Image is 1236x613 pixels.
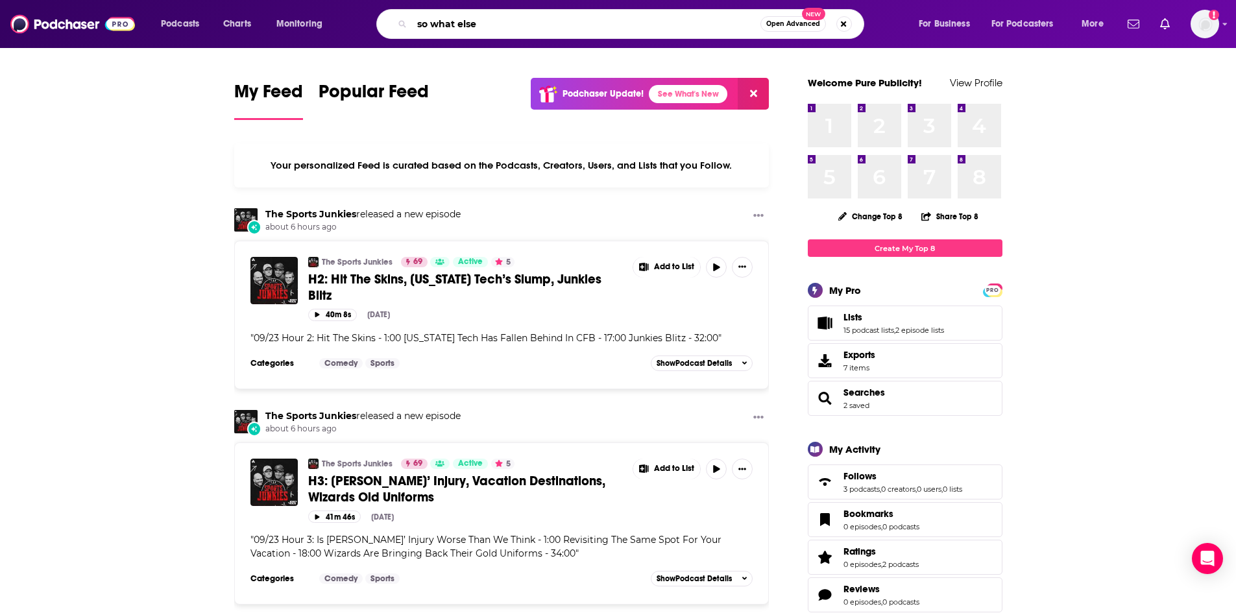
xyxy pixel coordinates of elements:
span: 09/23 Hour 3: Is [PERSON_NAME]’ Injury Worse Than We Think - 1:00 Revisiting The Same Spot For Yo... [250,534,721,559]
span: , [880,485,881,494]
a: 0 episodes [843,597,881,607]
button: Show More Button [732,257,753,278]
a: 2 episode lists [895,326,944,335]
a: Follows [843,470,962,482]
span: Popular Feed [319,80,429,110]
a: Searches [843,387,885,398]
a: H3: [PERSON_NAME]’ Injury, Vacation Destinations, Wizards Old Uniforms [308,473,624,505]
span: , [881,560,882,569]
button: Show More Button [748,410,769,426]
h3: Categories [250,358,309,368]
span: Logged in as BenLaurro [1191,10,1219,38]
a: Follows [812,473,838,491]
a: 15 podcast lists [843,326,894,335]
img: User Profile [1191,10,1219,38]
span: Podcasts [161,15,199,33]
a: Comedy [319,358,363,368]
span: Follows [808,464,1002,499]
span: Exports [812,352,838,370]
span: about 6 hours ago [265,222,461,233]
button: open menu [267,14,339,34]
a: Exports [808,343,1002,378]
a: Show notifications dropdown [1122,13,1145,35]
span: Searches [808,381,1002,416]
button: 41m 46s [308,511,361,523]
div: Your personalized Feed is curated based on the Podcasts, Creators, Users, and Lists that you Follow. [234,143,769,187]
button: Share Top 8 [921,204,979,229]
a: Searches [812,389,838,407]
button: open menu [910,14,986,34]
a: The Sports Junkies [265,208,356,220]
a: Show notifications dropdown [1155,13,1175,35]
button: Show profile menu [1191,10,1219,38]
button: Open AdvancedNew [760,16,826,32]
span: Reviews [843,583,880,595]
a: 0 podcasts [882,522,919,531]
a: H2: Hit The Skins, [US_STATE] Tech’s Slump, Junkies Blitz [308,271,624,304]
span: , [894,326,895,335]
button: open menu [983,14,1072,34]
a: PRO [985,285,1000,294]
span: My Feed [234,80,303,110]
span: " " [250,332,721,344]
span: PRO [985,285,1000,295]
a: Ratings [843,546,919,557]
span: , [881,597,882,607]
a: The Sports Junkies [265,410,356,422]
span: , [881,522,882,531]
a: Lists [812,314,838,332]
span: New [802,8,825,20]
button: 40m 8s [308,309,357,321]
a: Active [453,257,488,267]
div: Open Intercom Messenger [1192,543,1223,574]
a: Lists [843,311,944,323]
span: Bookmarks [808,502,1002,537]
div: Search podcasts, credits, & more... [389,9,877,39]
input: Search podcasts, credits, & more... [412,14,760,34]
span: Follows [843,470,877,482]
span: 69 [413,457,422,470]
img: Podchaser - Follow, Share and Rate Podcasts [10,12,135,36]
span: For Business [919,15,970,33]
button: open menu [152,14,216,34]
a: 3 podcasts [843,485,880,494]
a: Bookmarks [843,508,919,520]
span: Ratings [808,540,1002,575]
span: Show Podcast Details [657,574,732,583]
span: Active [458,457,483,470]
span: Add to List [654,464,694,474]
span: Add to List [654,262,694,272]
a: 2 podcasts [882,560,919,569]
img: The Sports Junkies [308,459,319,469]
a: 0 users [917,485,941,494]
a: Reviews [812,586,838,604]
img: H3: Jayden Daniels’ Injury, Vacation Destinations, Wizards Old Uniforms [250,459,298,506]
a: 69 [401,257,428,267]
span: , [915,485,917,494]
a: Active [453,459,488,469]
div: [DATE] [367,310,390,319]
span: Ratings [843,546,876,557]
div: [DATE] [371,512,394,522]
a: Ratings [812,548,838,566]
img: H2: Hit The Skins, Virginia Tech’s Slump, Junkies Blitz [250,257,298,304]
span: For Podcasters [991,15,1054,33]
a: Charts [215,14,259,34]
span: , [941,485,943,494]
span: Lists [843,311,862,323]
img: The Sports Junkies [234,410,258,433]
a: The Sports Junkies [308,257,319,267]
a: Create My Top 8 [808,239,1002,257]
a: The Sports Junkies [322,459,393,469]
a: 0 podcasts [882,597,919,607]
a: 69 [401,459,428,469]
a: The Sports Junkies [234,208,258,232]
span: Reviews [808,577,1002,612]
div: New Episode [247,422,261,436]
button: Change Top 8 [830,208,911,224]
span: about 6 hours ago [265,424,461,435]
span: 69 [413,256,422,269]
